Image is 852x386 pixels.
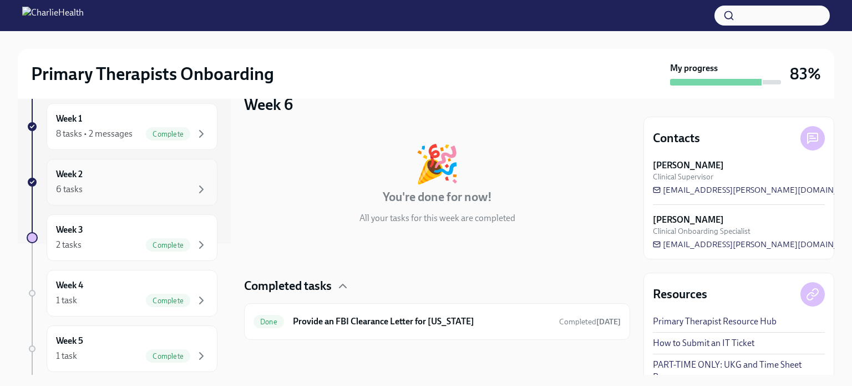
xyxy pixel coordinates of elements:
strong: [PERSON_NAME] [653,159,724,172]
a: Week 26 tasks [27,159,217,205]
span: August 20th, 2025 15:15 [559,317,621,327]
div: 6 tasks [56,183,83,195]
h4: You're done for now! [383,189,492,205]
h4: Resources [653,286,707,303]
span: Complete [146,352,190,360]
a: Primary Therapist Resource Hub [653,315,777,328]
div: 1 task [56,294,77,307]
strong: My progress [670,62,718,74]
span: Complete [146,241,190,249]
span: Complete [146,297,190,305]
div: 🎉 [414,146,460,182]
a: Week 32 tasksComplete [27,214,217,261]
div: Completed tasks [244,278,630,294]
p: All your tasks for this week are completed [359,212,515,224]
div: 2 tasks [56,239,82,251]
a: How to Submit an IT Ticket [653,337,754,349]
h6: Week 1 [56,113,82,125]
a: PART-TIME ONLY: UKG and Time Sheet Resource [653,359,825,383]
strong: [PERSON_NAME] [653,214,724,226]
h6: Week 5 [56,335,83,347]
h3: 83% [790,64,821,84]
span: Clinical Onboarding Specialist [653,226,750,237]
a: Week 51 taskComplete [27,325,217,372]
span: Completed [559,317,621,327]
h6: Week 2 [56,168,83,181]
h4: Completed tasks [244,278,332,294]
h4: Contacts [653,130,700,147]
span: Complete [146,130,190,138]
div: 1 task [56,350,77,362]
a: DoneProvide an FBI Clearance Letter for [US_STATE]Completed[DATE] [253,313,621,330]
h6: Week 4 [56,279,83,292]
h3: Week 6 [244,94,293,114]
h2: Primary Therapists Onboarding [31,63,274,85]
strong: [DATE] [596,317,621,327]
a: Week 18 tasks • 2 messagesComplete [27,103,217,150]
h6: Week 3 [56,224,83,236]
div: 8 tasks • 2 messages [56,128,133,140]
h6: Provide an FBI Clearance Letter for [US_STATE] [293,315,550,328]
img: CharlieHealth [22,7,84,24]
span: Clinical Supervisor [653,172,713,182]
span: Done [253,318,284,326]
a: Week 41 taskComplete [27,270,217,317]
